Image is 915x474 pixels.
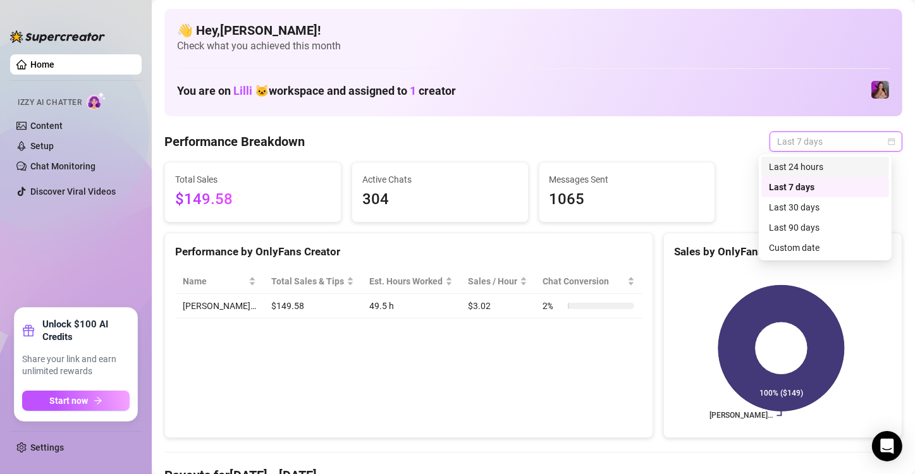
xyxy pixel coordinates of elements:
[543,299,563,313] span: 2 %
[175,294,264,319] td: [PERSON_NAME]…
[761,197,889,217] div: Last 30 days
[761,177,889,197] div: Last 7 days
[30,141,54,151] a: Setup
[871,81,889,99] img: allison
[535,269,642,294] th: Chat Conversion
[30,442,64,453] a: Settings
[30,161,95,171] a: Chat Monitoring
[888,138,895,145] span: calendar
[175,188,331,212] span: $149.58
[233,84,269,97] span: Lilli 🐱
[177,84,456,98] h1: You are on workspace and assigned to creator
[550,173,705,186] span: Messages Sent
[177,21,890,39] h4: 👋 Hey, [PERSON_NAME] !
[22,391,130,411] button: Start nowarrow-right
[362,188,518,212] span: 304
[50,396,89,406] span: Start now
[271,274,344,288] span: Total Sales & Tips
[872,431,902,461] div: Open Intercom Messenger
[709,411,773,420] text: [PERSON_NAME]…
[769,160,881,174] div: Last 24 hours
[769,180,881,194] div: Last 7 days
[175,269,264,294] th: Name
[550,188,705,212] span: 1065
[30,121,63,131] a: Content
[22,324,35,337] span: gift
[362,294,460,319] td: 49.5 h
[543,274,624,288] span: Chat Conversion
[164,133,305,150] h4: Performance Breakdown
[18,97,82,109] span: Izzy AI Chatter
[460,269,535,294] th: Sales / Hour
[264,269,362,294] th: Total Sales & Tips
[30,59,54,70] a: Home
[761,238,889,258] div: Custom date
[761,157,889,177] div: Last 24 hours
[94,396,102,405] span: arrow-right
[177,39,890,53] span: Check what you achieved this month
[769,241,881,255] div: Custom date
[10,30,105,43] img: logo-BBDzfeDw.svg
[761,217,889,238] div: Last 90 days
[175,173,331,186] span: Total Sales
[777,132,895,151] span: Last 7 days
[769,200,881,214] div: Last 30 days
[769,221,881,234] div: Last 90 days
[468,274,517,288] span: Sales / Hour
[460,294,535,319] td: $3.02
[22,353,130,378] span: Share your link and earn unlimited rewards
[410,84,416,97] span: 1
[42,318,130,343] strong: Unlock $100 AI Credits
[674,243,892,260] div: Sales by OnlyFans Creator
[362,173,518,186] span: Active Chats
[87,92,106,110] img: AI Chatter
[183,274,246,288] span: Name
[175,243,642,260] div: Performance by OnlyFans Creator
[30,186,116,197] a: Discover Viral Videos
[264,294,362,319] td: $149.58
[369,274,443,288] div: Est. Hours Worked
